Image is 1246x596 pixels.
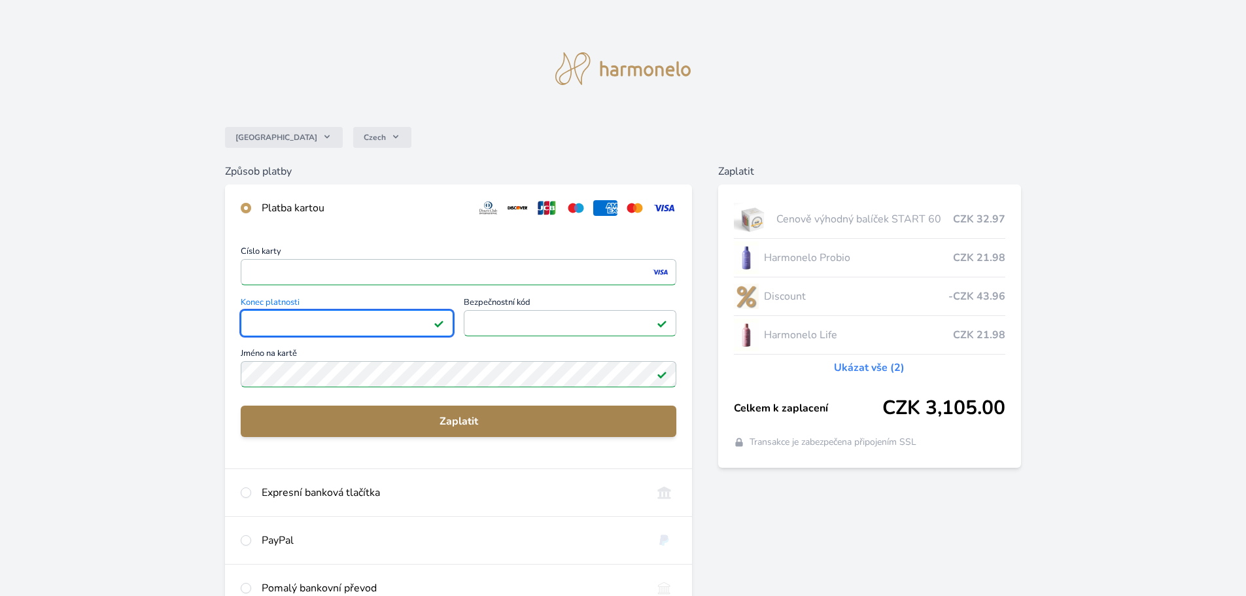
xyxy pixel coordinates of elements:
h6: Způsob platby [225,164,692,179]
img: mc.svg [623,200,647,216]
img: Platné pole [657,318,667,328]
img: CLEAN_LIFE_se_stinem_x-lo.jpg [734,319,759,351]
img: Platné pole [434,318,444,328]
span: CZK 3,105.00 [882,396,1005,420]
span: Celkem k zaplacení [734,400,882,416]
img: CLEAN_PROBIO_se_stinem_x-lo.jpg [734,241,759,274]
span: CZK 21.98 [953,327,1005,343]
img: onlineBanking_CZ.svg [652,485,676,500]
div: PayPal [262,533,642,548]
span: -CZK 43.96 [948,289,1005,304]
div: Pomalý bankovní převod [262,580,642,596]
span: Discount [764,289,948,304]
span: Zaplatit [251,413,666,429]
span: Konec platnosti [241,298,453,310]
img: jcb.svg [535,200,559,216]
button: Czech [353,127,411,148]
iframe: Iframe pro bezpečnostní kód [470,314,670,332]
button: Zaplatit [241,406,676,437]
span: Czech [364,132,386,143]
span: Bezpečnostní kód [464,298,676,310]
img: logo.svg [555,52,691,85]
span: Cenově výhodný balíček START 60 [776,211,953,227]
img: paypal.svg [652,533,676,548]
div: Expresní banková tlačítka [262,485,642,500]
span: CZK 32.97 [953,211,1005,227]
iframe: Iframe pro datum vypršení platnosti [247,314,447,332]
img: start.jpg [734,203,771,236]
img: visa.svg [652,200,676,216]
a: Ukázat vše (2) [834,360,905,376]
img: discount-lo.png [734,280,759,313]
input: Jméno na kartěPlatné pole [241,361,676,387]
img: maestro.svg [564,200,588,216]
span: Jméno na kartě [241,349,676,361]
span: Číslo karty [241,247,676,259]
img: visa [651,266,669,278]
span: Harmonelo Life [764,327,953,343]
h6: Zaplatit [718,164,1021,179]
span: CZK 21.98 [953,250,1005,266]
img: diners.svg [476,200,500,216]
button: [GEOGRAPHIC_DATA] [225,127,343,148]
img: discover.svg [506,200,530,216]
img: bankTransfer_IBAN.svg [652,580,676,596]
span: Transakce je zabezpečena připojením SSL [750,436,916,449]
img: amex.svg [593,200,617,216]
span: Harmonelo Probio [764,250,953,266]
iframe: Iframe pro číslo karty [247,263,670,281]
div: Platba kartou [262,200,466,216]
img: Platné pole [657,369,667,379]
span: [GEOGRAPHIC_DATA] [235,132,317,143]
